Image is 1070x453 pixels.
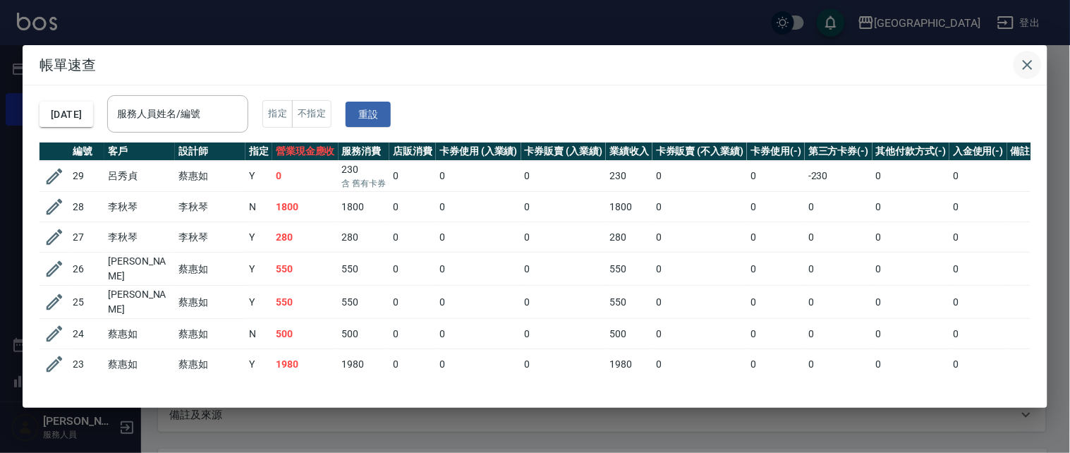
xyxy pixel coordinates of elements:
[436,349,521,380] td: 0
[69,319,104,349] td: 24
[652,286,747,319] td: 0
[389,286,436,319] td: 0
[69,161,104,192] td: 29
[521,192,607,222] td: 0
[521,143,607,161] th: 卡券販賣 (入業績)
[389,222,436,253] td: 0
[805,161,873,192] td: -230
[521,253,607,286] td: 0
[104,253,175,286] td: [PERSON_NAME]
[339,349,390,380] td: 1980
[175,286,245,319] td: 蔡惠如
[652,161,747,192] td: 0
[175,349,245,380] td: 蔡惠如
[652,253,747,286] td: 0
[606,192,652,222] td: 1800
[69,349,104,380] td: 23
[272,161,339,192] td: 0
[606,222,652,253] td: 280
[339,319,390,349] td: 500
[436,319,521,349] td: 0
[747,286,805,319] td: 0
[873,349,950,380] td: 0
[104,143,175,161] th: 客戶
[339,253,390,286] td: 550
[245,349,272,380] td: Y
[949,349,1007,380] td: 0
[436,143,521,161] th: 卡券使用 (入業績)
[606,349,652,380] td: 1980
[805,349,873,380] td: 0
[949,192,1007,222] td: 0
[747,319,805,349] td: 0
[873,222,950,253] td: 0
[436,286,521,319] td: 0
[245,253,272,286] td: Y
[339,192,390,222] td: 1800
[1007,143,1034,161] th: 備註
[175,161,245,192] td: 蔡惠如
[69,253,104,286] td: 26
[272,349,339,380] td: 1980
[805,253,873,286] td: 0
[262,100,293,128] button: 指定
[69,143,104,161] th: 編號
[175,143,245,161] th: 設計師
[521,319,607,349] td: 0
[245,222,272,253] td: Y
[521,222,607,253] td: 0
[873,253,950,286] td: 0
[272,222,339,253] td: 280
[873,161,950,192] td: 0
[805,319,873,349] td: 0
[949,286,1007,319] td: 0
[652,192,747,222] td: 0
[747,192,805,222] td: 0
[245,192,272,222] td: N
[342,177,387,190] p: 含 舊有卡券
[805,143,873,161] th: 第三方卡券(-)
[873,286,950,319] td: 0
[747,161,805,192] td: 0
[436,192,521,222] td: 0
[747,143,805,161] th: 卡券使用(-)
[175,222,245,253] td: 李秋琴
[949,319,1007,349] td: 0
[272,253,339,286] td: 550
[949,222,1007,253] td: 0
[873,319,950,349] td: 0
[652,319,747,349] td: 0
[175,192,245,222] td: 李秋琴
[389,161,436,192] td: 0
[272,143,339,161] th: 營業現金應收
[104,192,175,222] td: 李秋琴
[652,349,747,380] td: 0
[346,102,391,128] button: 重設
[245,319,272,349] td: N
[69,222,104,253] td: 27
[339,222,390,253] td: 280
[339,161,390,192] td: 230
[873,192,950,222] td: 0
[652,222,747,253] td: 0
[521,286,607,319] td: 0
[949,143,1007,161] th: 入金使用(-)
[436,253,521,286] td: 0
[69,192,104,222] td: 28
[747,222,805,253] td: 0
[606,143,652,161] th: 業績收入
[245,286,272,319] td: Y
[389,143,436,161] th: 店販消費
[245,143,272,161] th: 指定
[436,161,521,192] td: 0
[292,100,332,128] button: 不指定
[805,286,873,319] td: 0
[805,222,873,253] td: 0
[389,319,436,349] td: 0
[104,286,175,319] td: [PERSON_NAME]
[949,253,1007,286] td: 0
[104,349,175,380] td: 蔡惠如
[606,286,652,319] td: 550
[39,102,93,128] button: [DATE]
[873,143,950,161] th: 其他付款方式(-)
